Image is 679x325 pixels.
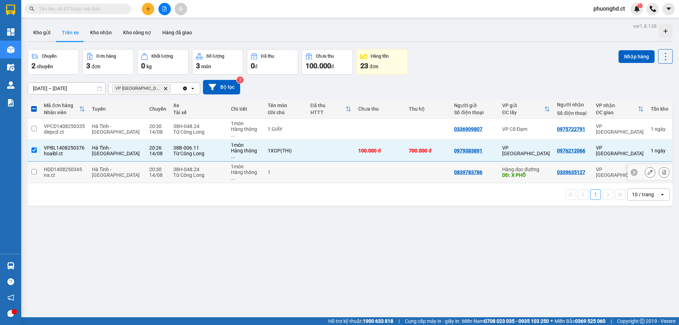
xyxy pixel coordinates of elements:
span: đ [331,64,334,69]
span: Miền Bắc [555,317,605,325]
div: Mã đơn hàng [44,103,79,108]
input: Selected VP Hà Đông. [172,85,173,92]
span: Hỗ trợ kỹ thuật: [328,317,393,325]
span: chuyến [37,64,53,69]
span: Cung cấp máy in - giấy in: [405,317,460,325]
div: Tên món [268,103,303,108]
div: 1 [651,148,668,153]
svg: open [190,86,196,91]
strong: 1900 633 818 [363,318,393,324]
span: 3 [86,62,90,70]
div: 0975722791 [557,126,585,132]
div: 14/08 [149,129,166,135]
span: 0 [141,62,145,70]
img: warehouse-icon [7,262,14,269]
div: hoaibl.ct [44,151,85,156]
span: Hà Tĩnh - [GEOGRAPHIC_DATA] [92,145,140,156]
span: VP Hà Đông [115,86,161,91]
span: đơn [92,64,100,69]
button: Kho công nợ [117,24,157,41]
div: Chưa thu [358,106,402,112]
div: 1 món [231,121,261,126]
span: caret-down [666,6,672,12]
button: Khối lượng0kg [137,49,188,75]
div: Xe [173,103,224,108]
div: 14/08 [149,151,166,156]
span: ngày [655,148,666,153]
span: 0 [251,62,255,70]
span: VP Hà Đông, close by backspace [112,84,171,93]
span: | [399,317,400,325]
input: Tìm tên, số ĐT hoặc mã đơn [39,5,122,13]
button: Đơn hàng3đơn [82,49,134,75]
button: caret-down [662,3,675,15]
div: Đơn hàng [97,54,116,59]
button: Chuyến2chuyến [28,49,79,75]
div: Đã thu [311,103,346,108]
div: 1XOP(THI) [268,148,303,153]
th: Toggle SortBy [592,100,647,118]
div: 38H-048.24 [173,167,224,172]
div: VP [GEOGRAPHIC_DATA] [596,123,644,135]
div: 20:26 [149,145,166,151]
div: 100.000 đ [358,148,402,153]
div: VP Cổ Đạm [502,126,550,132]
div: Số điện thoại [557,110,589,116]
svg: Clear all [182,86,188,91]
button: Hàng tồn23đơn [356,49,408,75]
button: Đã thu0đ [247,49,298,75]
div: Người gửi [454,103,495,108]
div: 20:30 [149,167,166,172]
div: 38H-048.24 [173,123,224,129]
div: diepcd.ct [44,129,85,135]
div: 1 GIẤY [268,126,303,132]
sup: 3 [237,76,244,83]
img: icon-new-feature [634,6,640,12]
button: Trên xe [56,24,85,41]
button: Số lượng3món [192,49,243,75]
img: warehouse-icon [7,64,14,71]
div: Chuyến [149,106,166,112]
th: Toggle SortBy [307,100,355,118]
div: Hàng thông thường [231,148,261,159]
span: 100.000 [306,62,331,70]
strong: 0708 023 035 - 0935 103 250 [484,318,549,324]
span: ⚪️ [551,320,553,323]
button: Bộ lọc [203,80,240,94]
div: 0979383891 [454,148,482,153]
div: Tuyến [92,106,142,112]
button: Nhập hàng [619,50,655,63]
span: Hà Tĩnh - [GEOGRAPHIC_DATA] [92,123,140,135]
div: VP [GEOGRAPHIC_DATA] [596,167,644,178]
div: Đã thu [261,54,274,59]
div: 0976212066 [557,148,585,153]
div: Hàng thông thường [231,169,261,181]
span: ... [231,132,235,138]
span: file-add [162,6,167,11]
div: 700.000 đ [409,148,447,153]
sup: 1 [638,3,643,8]
span: message [7,310,14,317]
div: Số lượng [206,54,224,59]
span: kg [146,64,152,69]
div: Từ Công Long [173,129,224,135]
img: solution-icon [7,99,14,106]
span: plus [146,6,151,11]
div: Tài xế [173,110,224,115]
div: VP gửi [502,103,544,108]
div: VP nhận [596,103,638,108]
div: Người nhận [557,102,589,108]
button: file-add [158,3,171,15]
img: dashboard-icon [7,28,14,36]
span: aim [178,6,183,11]
div: ĐC lấy [502,110,544,115]
button: 1 [590,189,601,200]
span: | [611,317,612,325]
div: 38B-006.11 [173,145,224,151]
span: ... [231,175,235,181]
div: 20:30 [149,123,166,129]
div: Hàng tồn [371,54,389,59]
div: Tạo kho hàng mới [658,24,673,38]
span: đ [255,64,257,69]
span: 1 [639,3,641,8]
